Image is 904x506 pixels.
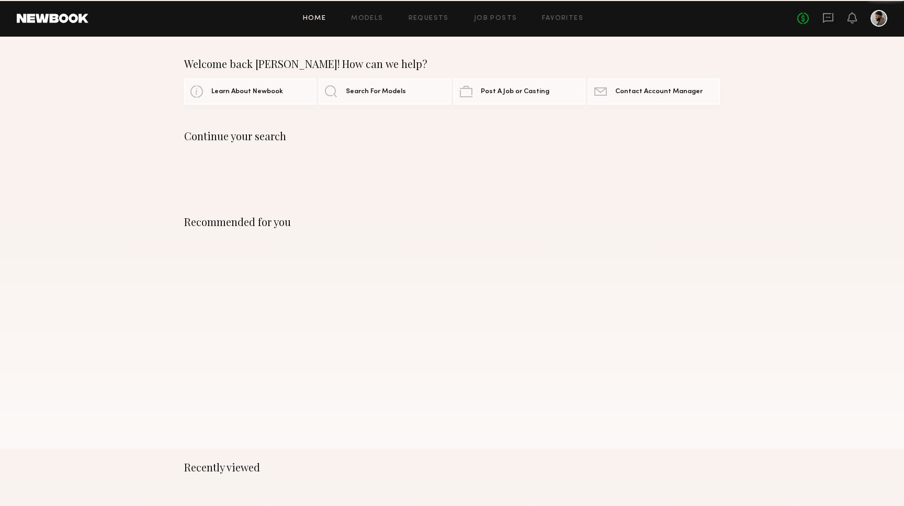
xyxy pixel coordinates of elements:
a: Job Posts [474,15,517,22]
a: Models [351,15,383,22]
span: Learn About Newbook [211,88,283,95]
a: Favorites [542,15,583,22]
a: Search For Models [319,78,450,105]
span: Search For Models [346,88,406,95]
a: Post A Job or Casting [454,78,585,105]
a: Requests [409,15,449,22]
div: Recently viewed [184,461,720,474]
a: Contact Account Manager [588,78,720,105]
div: Recommended for you [184,216,720,228]
span: Contact Account Manager [615,88,703,95]
span: Post A Job or Casting [481,88,549,95]
a: Learn About Newbook [184,78,316,105]
a: Home [303,15,326,22]
div: Continue your search [184,130,720,142]
div: Welcome back [PERSON_NAME]! How can we help? [184,58,720,70]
